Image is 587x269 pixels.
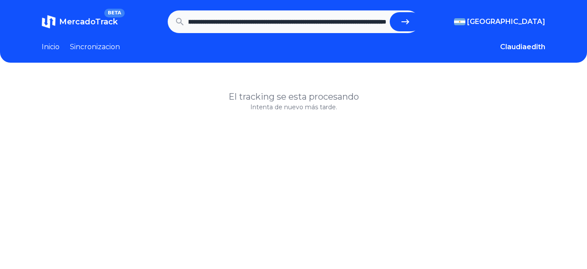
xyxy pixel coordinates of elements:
span: BETA [104,9,125,17]
span: MercadoTrack [59,17,118,27]
p: Intenta de nuevo más tarde. [42,103,545,111]
a: Sincronizacion [70,42,120,52]
button: [GEOGRAPHIC_DATA] [454,17,545,27]
span: [GEOGRAPHIC_DATA] [467,17,545,27]
button: Claudiaedith [500,42,545,52]
a: Inicio [42,42,60,52]
img: MercadoTrack [42,15,56,29]
a: MercadoTrackBETA [42,15,118,29]
img: Argentina [454,18,465,25]
h1: El tracking se esta procesando [42,91,545,103]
